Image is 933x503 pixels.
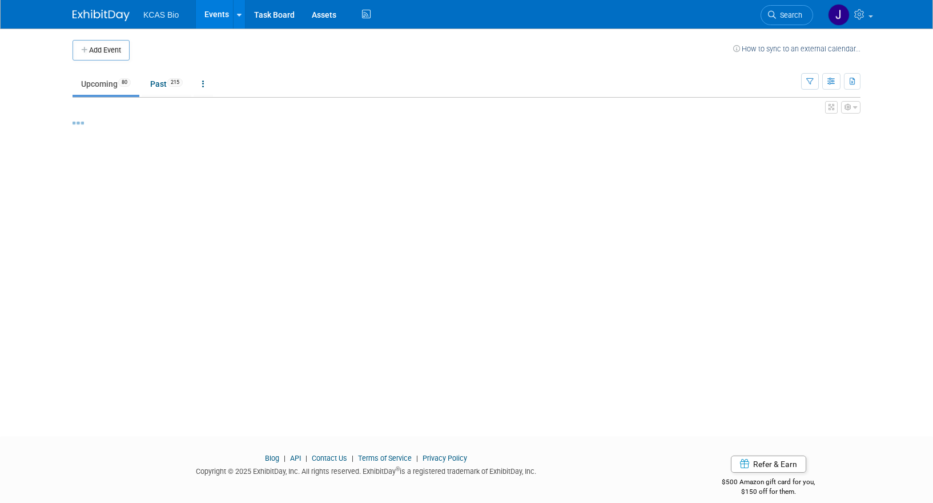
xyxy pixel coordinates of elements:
[118,78,131,87] span: 80
[142,73,191,95] a: Past215
[396,466,400,472] sup: ®
[167,78,183,87] span: 215
[73,122,84,124] img: loading...
[73,464,659,477] div: Copyright © 2025 ExhibitDay, Inc. All rights reserved. ExhibitDay is a registered trademark of Ex...
[761,5,813,25] a: Search
[73,73,139,95] a: Upcoming80
[731,456,806,473] a: Refer & Earn
[73,10,130,21] img: ExhibitDay
[677,487,861,497] div: $150 off for them.
[413,454,421,462] span: |
[677,470,861,496] div: $500 Amazon gift card for you,
[290,454,301,462] a: API
[312,454,347,462] a: Contact Us
[281,454,288,462] span: |
[358,454,412,462] a: Terms of Service
[73,40,130,61] button: Add Event
[828,4,850,26] img: Jason Hannah
[143,10,179,19] span: KCAS Bio
[303,454,310,462] span: |
[265,454,279,462] a: Blog
[776,11,802,19] span: Search
[733,45,860,53] a: How to sync to an external calendar...
[423,454,467,462] a: Privacy Policy
[349,454,356,462] span: |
